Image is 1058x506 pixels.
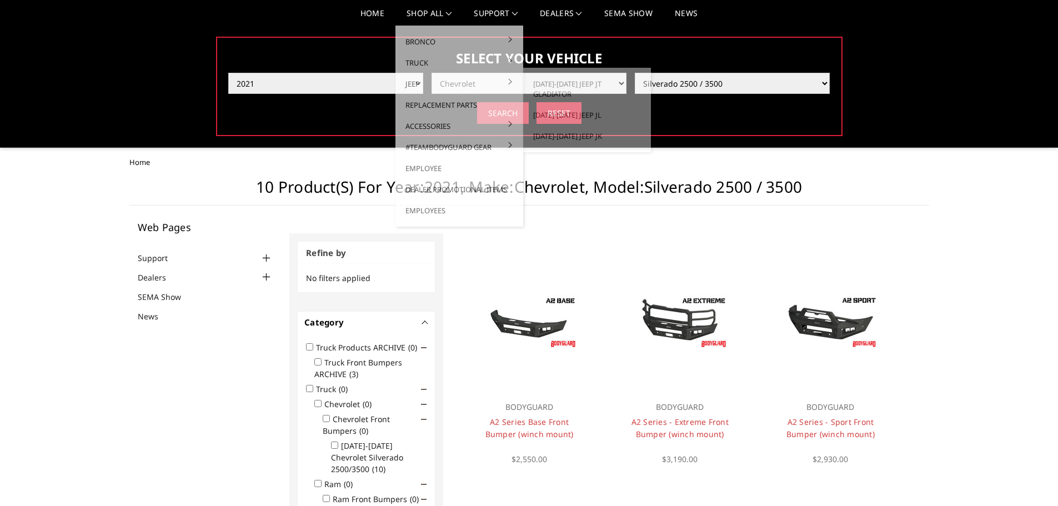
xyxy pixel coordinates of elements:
span: Home [129,157,150,167]
p: BODYGUARD [624,400,736,414]
p: BODYGUARD [775,400,886,414]
a: Replacement Parts [400,94,519,116]
a: A2 Series Base Front Bumper (winch mount) [485,417,574,439]
a: DBL Designs Trucks [528,179,646,200]
span: Click to show/hide children [421,387,427,392]
span: (10) [372,464,385,474]
span: Click to show/hide children [421,482,427,487]
a: [DATE]-[DATE] Jeep JL [528,104,646,126]
label: Truck Front Bumpers ARCHIVE [314,357,402,379]
a: A2 Series - Extreme Front Bumper (winch mount) [631,417,729,439]
span: Click to show/hide children [421,417,427,422]
a: News [138,310,172,322]
label: Ram Front Bumpers [333,494,425,504]
span: $3,190.00 [662,454,698,464]
span: (0) [344,479,353,489]
a: Dealer Promotional Items [400,179,519,200]
label: Ram [324,479,359,489]
h5: Web Pages [138,222,273,232]
iframe: Chat Widget [1002,453,1058,506]
span: (0) [363,399,372,409]
a: Jeep [400,73,519,94]
a: Accessories [400,116,519,137]
label: Chevrolet [324,399,378,409]
label: Truck [316,384,354,394]
p: BODYGUARD [473,400,585,414]
label: Truck Products ARCHIVE [316,342,424,353]
a: [DATE]-[DATE] Jeep JK [528,126,646,147]
a: [DATE]-[DATE] Jeep JT Gladiator [528,73,646,104]
span: (0) [408,342,417,353]
a: #TeamBodyguard Gear [400,137,519,158]
label: [DATE]-[DATE] Chevrolet Silverado 2500/3500 [331,440,403,474]
a: A2 Series - Sport Front Bumper (winch mount) [786,417,875,439]
a: Employees [400,200,519,221]
select: Please select the value from list. [228,73,423,94]
a: shop all [407,9,452,26]
span: (3) [349,369,358,379]
span: (0) [359,425,368,436]
a: SEMA Show [604,9,653,26]
a: Chevrolet [528,52,646,73]
span: $2,930.00 [813,454,848,464]
label: Chevrolet Front Bumpers [323,414,390,436]
a: Support [474,9,518,26]
span: $2,550.00 [512,454,547,464]
a: Dealers [138,272,180,283]
a: News [675,9,698,26]
span: (0) [339,384,348,394]
h1: 10 Product(s) for Year:2021, Make:Chevrolet, Model:Silverado 2500 / 3500 [129,178,929,206]
a: Employee [400,158,519,179]
a: Dealers [540,9,582,26]
a: Home [360,9,384,26]
h3: Refine by [298,242,435,264]
a: Support [138,252,182,264]
h3: Select Your Vehicle [228,49,830,67]
a: Truck [400,52,519,73]
span: Click to show/hide children [421,497,427,502]
span: (0) [410,494,419,504]
a: SEMA Show [138,291,195,303]
button: - [423,319,428,325]
h4: Category [304,316,428,329]
span: No filters applied [306,273,370,283]
a: Bronco [400,31,519,52]
span: Click to show/hide children [421,345,427,350]
span: Click to show/hide children [421,402,427,407]
a: Toyota [528,158,646,179]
